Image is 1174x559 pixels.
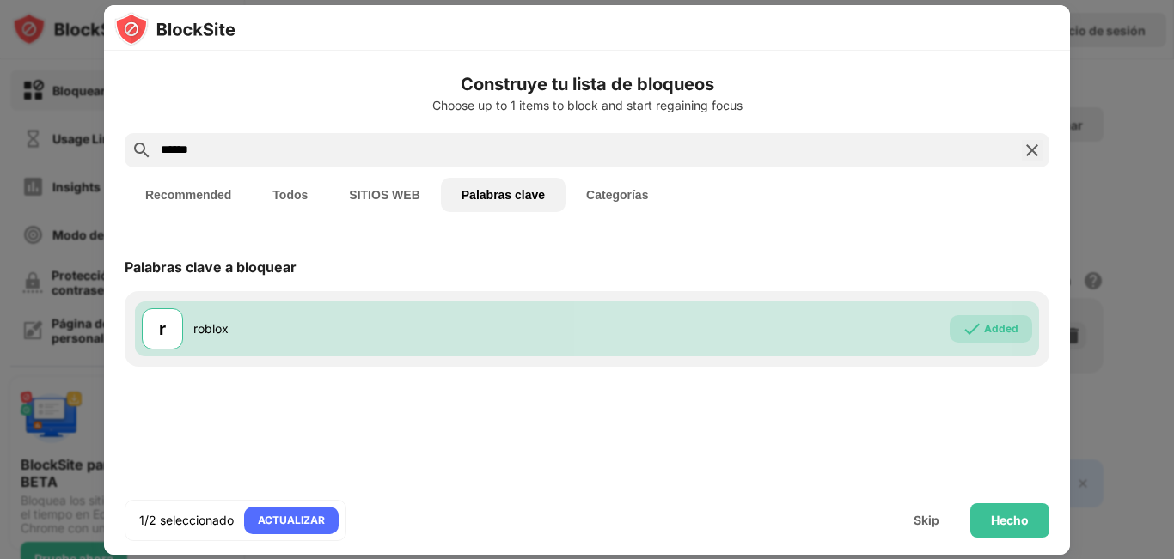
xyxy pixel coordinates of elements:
[125,99,1049,112] div: Choose up to 1 items to block and start regaining focus
[1022,140,1043,161] img: search-close
[328,178,440,212] button: SITIOS WEB
[566,178,669,212] button: Categorías
[125,178,252,212] button: Recommended
[114,12,235,46] img: logo-blocksite.svg
[984,320,1018,337] div: Added
[258,512,325,529] div: ACTUALIZAR
[991,513,1029,527] div: Hecho
[125,258,297,276] div: Palabras clave a bloquear
[252,178,328,212] button: Todos
[139,512,234,529] div: 1/2 seleccionado
[193,319,587,337] div: roblox
[131,140,152,161] img: search.svg
[441,178,566,212] button: Palabras clave
[914,513,939,527] div: Skip
[125,71,1049,97] h6: Construye tu lista de bloqueos
[159,316,166,342] div: r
